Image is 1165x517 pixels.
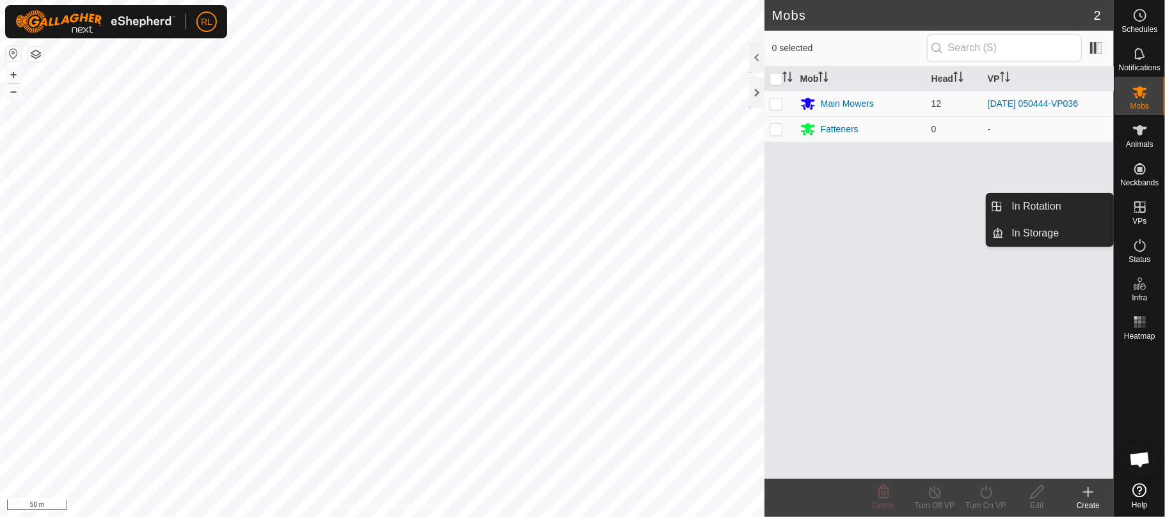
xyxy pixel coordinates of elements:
[926,66,983,91] th: Head
[931,98,942,109] span: 12
[987,194,1113,219] li: In Rotation
[1004,194,1114,219] a: In Rotation
[1120,179,1159,187] span: Neckbands
[772,42,927,55] span: 0 selected
[201,15,212,29] span: RL
[1129,256,1150,263] span: Status
[1011,500,1063,511] div: Edit
[772,8,1094,23] h2: Mobs
[931,124,937,134] span: 0
[927,35,1082,61] input: Search (S)
[1114,478,1165,514] a: Help
[1121,26,1157,33] span: Schedules
[6,84,21,99] button: –
[1124,332,1155,340] span: Heatmap
[1126,141,1153,148] span: Animals
[988,98,1078,109] a: [DATE] 050444-VP036
[1004,220,1114,246] a: In Storage
[818,73,828,84] p-sorticon: Activate to sort
[1132,501,1148,509] span: Help
[28,47,44,62] button: Map Layers
[1132,294,1147,302] span: Infra
[987,220,1113,246] li: In Storage
[1012,226,1059,241] span: In Storage
[953,73,963,84] p-sorticon: Activate to sort
[6,46,21,61] button: Reset Map
[983,66,1114,91] th: VP
[1119,64,1161,72] span: Notifications
[909,500,960,511] div: Turn Off VP
[1130,102,1149,110] span: Mobs
[331,500,379,512] a: Privacy Policy
[983,116,1114,142] td: -
[1000,73,1010,84] p-sorticon: Activate to sort
[782,73,793,84] p-sorticon: Activate to sort
[960,500,1011,511] div: Turn On VP
[1121,440,1159,479] div: Open chat
[15,10,175,33] img: Gallagher Logo
[395,500,432,512] a: Contact Us
[1063,500,1114,511] div: Create
[821,123,859,136] div: Fatteners
[821,97,874,111] div: Main Mowers
[1094,6,1101,25] span: 2
[795,66,926,91] th: Mob
[1132,217,1146,225] span: VPs
[6,67,21,82] button: +
[1012,199,1061,214] span: In Rotation
[873,501,895,510] span: Delete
